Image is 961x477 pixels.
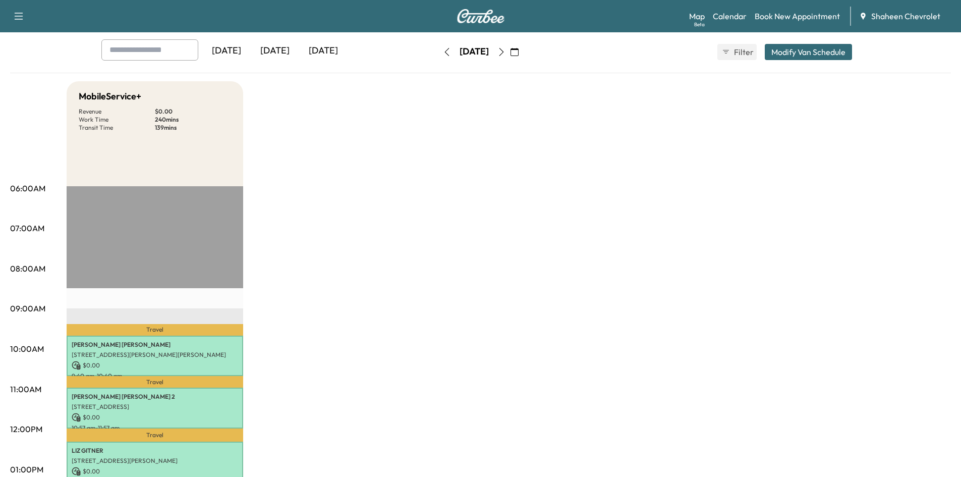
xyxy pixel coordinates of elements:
p: 10:57 am - 11:57 am [72,424,238,432]
p: [PERSON_NAME] [PERSON_NAME] [72,341,238,349]
div: [DATE] [251,39,299,63]
a: Book New Appointment [755,10,840,22]
p: $ 0.00 [72,361,238,370]
a: Calendar [713,10,747,22]
p: Work Time [79,116,155,124]
span: Shaheen Chevrolet [871,10,940,22]
div: [DATE] [299,39,348,63]
p: [STREET_ADDRESS][PERSON_NAME][PERSON_NAME] [72,351,238,359]
p: $ 0.00 [72,467,238,476]
p: [STREET_ADDRESS][PERSON_NAME] [72,457,238,465]
p: Travel [67,376,243,388]
p: 11:00AM [10,383,41,395]
p: Revenue [79,108,155,116]
p: 139 mins [155,124,231,132]
p: Travel [67,429,243,442]
p: 240 mins [155,116,231,124]
p: 09:00AM [10,302,45,314]
h5: MobileService+ [79,89,141,103]
p: 01:00PM [10,463,43,475]
p: Transit Time [79,124,155,132]
p: $ 0.00 [72,413,238,422]
button: Filter [717,44,757,60]
p: 08:00AM [10,262,45,275]
p: 06:00AM [10,182,45,194]
p: $ 0.00 [155,108,231,116]
div: [DATE] [202,39,251,63]
p: 12:00PM [10,423,42,435]
button: Modify Van Schedule [765,44,852,60]
div: Beta [694,21,705,28]
p: 9:40 am - 10:40 am [72,372,238,380]
img: Curbee Logo [457,9,505,23]
p: [STREET_ADDRESS] [72,403,238,411]
p: LIZ GITNER [72,447,238,455]
p: 07:00AM [10,222,44,234]
p: Travel [67,324,243,336]
p: [PERSON_NAME] [PERSON_NAME] 2 [72,393,238,401]
div: [DATE] [460,45,489,58]
a: MapBeta [689,10,705,22]
span: Filter [734,46,752,58]
p: 10:00AM [10,343,44,355]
